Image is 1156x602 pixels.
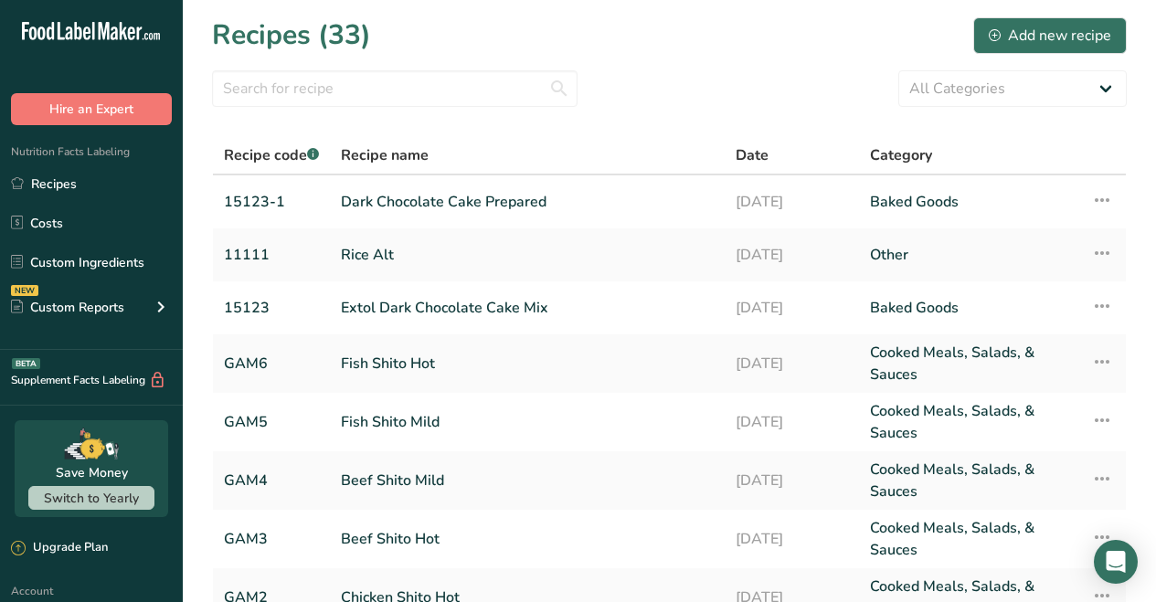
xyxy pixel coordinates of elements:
a: Other [870,236,1070,274]
a: Cooked Meals, Salads, & Sauces [870,400,1070,444]
a: Beef Shito Mild [341,459,714,502]
a: Cooked Meals, Salads, & Sauces [870,342,1070,385]
div: Add new recipe [989,25,1111,47]
a: 11111 [224,236,319,274]
span: Recipe name [341,144,429,166]
a: Extol Dark Chocolate Cake Mix [341,289,714,327]
a: [DATE] [736,236,847,274]
span: Switch to Yearly [44,490,139,507]
a: Fish Shito Mild [341,400,714,444]
button: Add new recipe [973,17,1127,54]
a: [DATE] [736,342,847,385]
div: Open Intercom Messenger [1094,540,1138,584]
a: [DATE] [736,517,847,561]
div: NEW [11,285,38,296]
input: Search for recipe [212,70,578,107]
a: GAM4 [224,459,319,502]
a: [DATE] [736,183,847,221]
h1: Recipes (33) [212,15,371,56]
a: 15123-1 [224,183,319,221]
a: Cooked Meals, Salads, & Sauces [870,459,1070,502]
a: [DATE] [736,289,847,327]
div: Upgrade Plan [11,539,108,557]
span: Recipe code [224,145,319,165]
a: Rice Alt [341,236,714,274]
div: Custom Reports [11,298,124,317]
a: Baked Goods [870,183,1070,221]
a: GAM6 [224,342,319,385]
a: 15123 [224,289,319,327]
a: Fish Shito Hot [341,342,714,385]
div: Save Money [56,463,128,482]
a: GAM3 [224,517,319,561]
div: BETA [12,358,40,369]
span: Date [736,144,769,166]
button: Hire an Expert [11,93,172,125]
a: GAM5 [224,400,319,444]
a: Dark Chocolate Cake Prepared [341,183,714,221]
a: Beef Shito Hot [341,517,714,561]
a: Baked Goods [870,289,1070,327]
span: Category [870,144,932,166]
a: [DATE] [736,459,847,502]
a: Cooked Meals, Salads, & Sauces [870,517,1070,561]
button: Switch to Yearly [28,486,154,510]
a: [DATE] [736,400,847,444]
